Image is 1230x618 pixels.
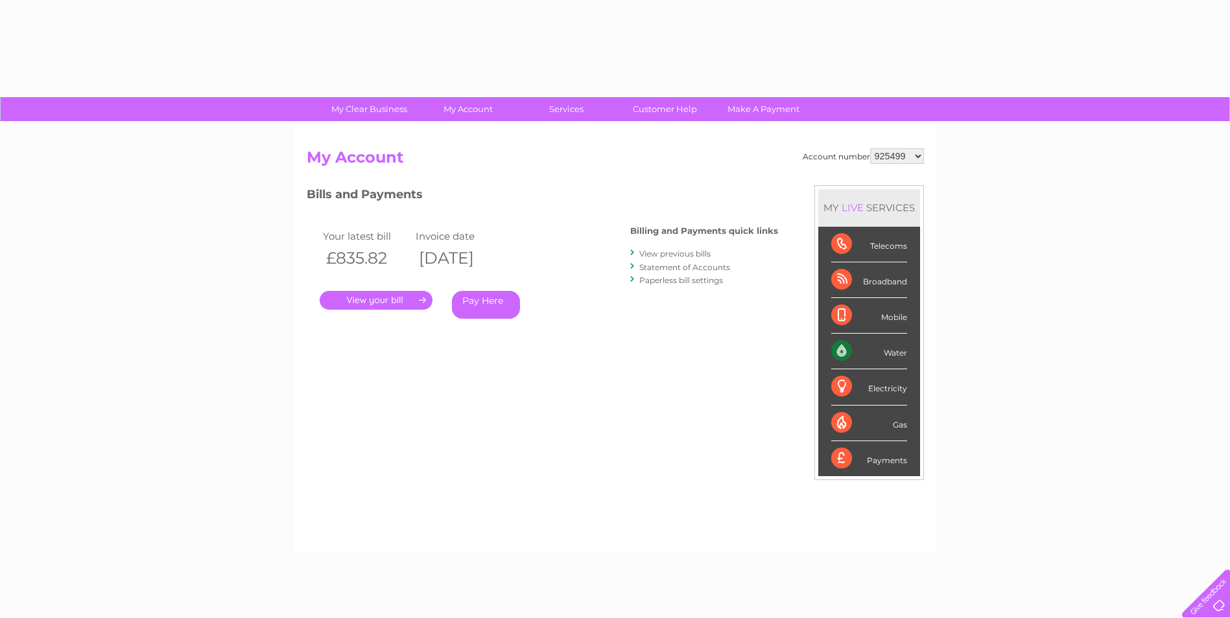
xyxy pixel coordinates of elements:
[639,262,730,272] a: Statement of Accounts
[452,291,520,319] a: Pay Here
[639,249,711,258] a: View previous bills
[831,334,907,369] div: Water
[831,369,907,405] div: Electricity
[639,275,723,285] a: Paperless bill settings
[839,201,866,214] div: LIVE
[320,227,413,245] td: Your latest bill
[320,291,432,310] a: .
[320,245,413,271] th: £835.82
[831,298,907,334] div: Mobile
[412,227,506,245] td: Invoice date
[630,226,778,236] h4: Billing and Payments quick links
[803,148,924,164] div: Account number
[307,185,778,208] h3: Bills and Payments
[710,97,817,121] a: Make A Payment
[611,97,718,121] a: Customer Help
[818,189,920,226] div: MY SERVICES
[831,227,907,262] div: Telecoms
[414,97,521,121] a: My Account
[307,148,924,173] h2: My Account
[316,97,423,121] a: My Clear Business
[831,406,907,441] div: Gas
[831,262,907,298] div: Broadband
[412,245,506,271] th: [DATE]
[513,97,620,121] a: Services
[831,441,907,476] div: Payments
